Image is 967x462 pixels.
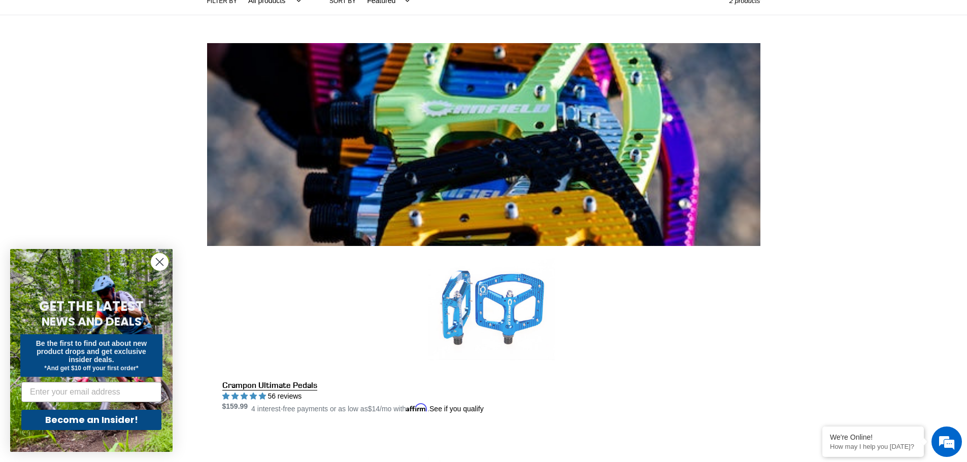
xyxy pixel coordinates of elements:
[151,253,169,271] button: Close dialog
[21,410,161,430] button: Become an Insider!
[830,433,916,441] div: We're Online!
[830,443,916,450] p: How may I help you today?
[36,339,147,364] span: Be the first to find out about new product drops and get exclusive insider deals.
[42,313,142,330] span: NEWS AND DEALS
[39,297,144,315] span: GET THE LATEST
[44,365,138,372] span: *And get $10 off your first order*
[21,382,161,402] input: Enter your email address
[207,43,760,246] img: Content block image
